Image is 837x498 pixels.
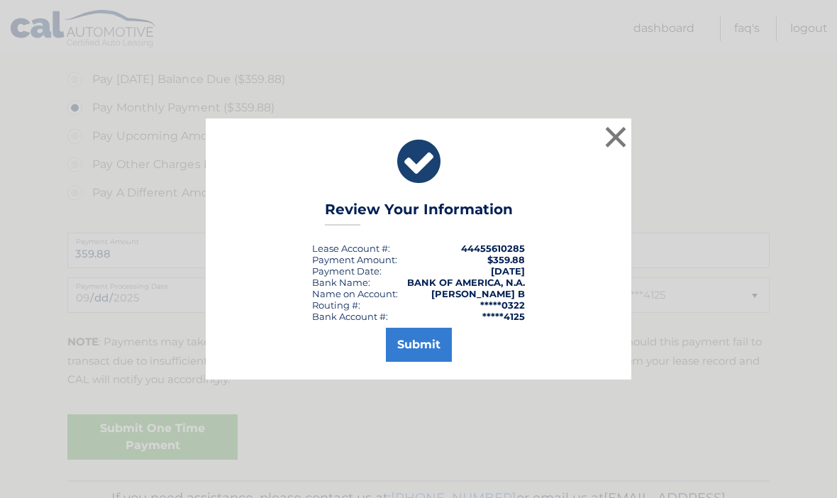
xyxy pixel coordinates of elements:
[312,254,397,265] div: Payment Amount:
[312,243,390,254] div: Lease Account #:
[407,277,525,288] strong: BANK OF AMERICA, N.A.
[325,201,513,226] h3: Review Your Information
[312,265,382,277] div: :
[487,254,525,265] span: $359.88
[312,265,379,277] span: Payment Date
[491,265,525,277] span: [DATE]
[386,328,452,362] button: Submit
[312,277,370,288] div: Bank Name:
[312,299,360,311] div: Routing #:
[312,311,388,322] div: Bank Account #:
[312,288,398,299] div: Name on Account:
[461,243,525,254] strong: 44455610285
[602,123,630,151] button: ×
[431,288,525,299] strong: [PERSON_NAME] B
